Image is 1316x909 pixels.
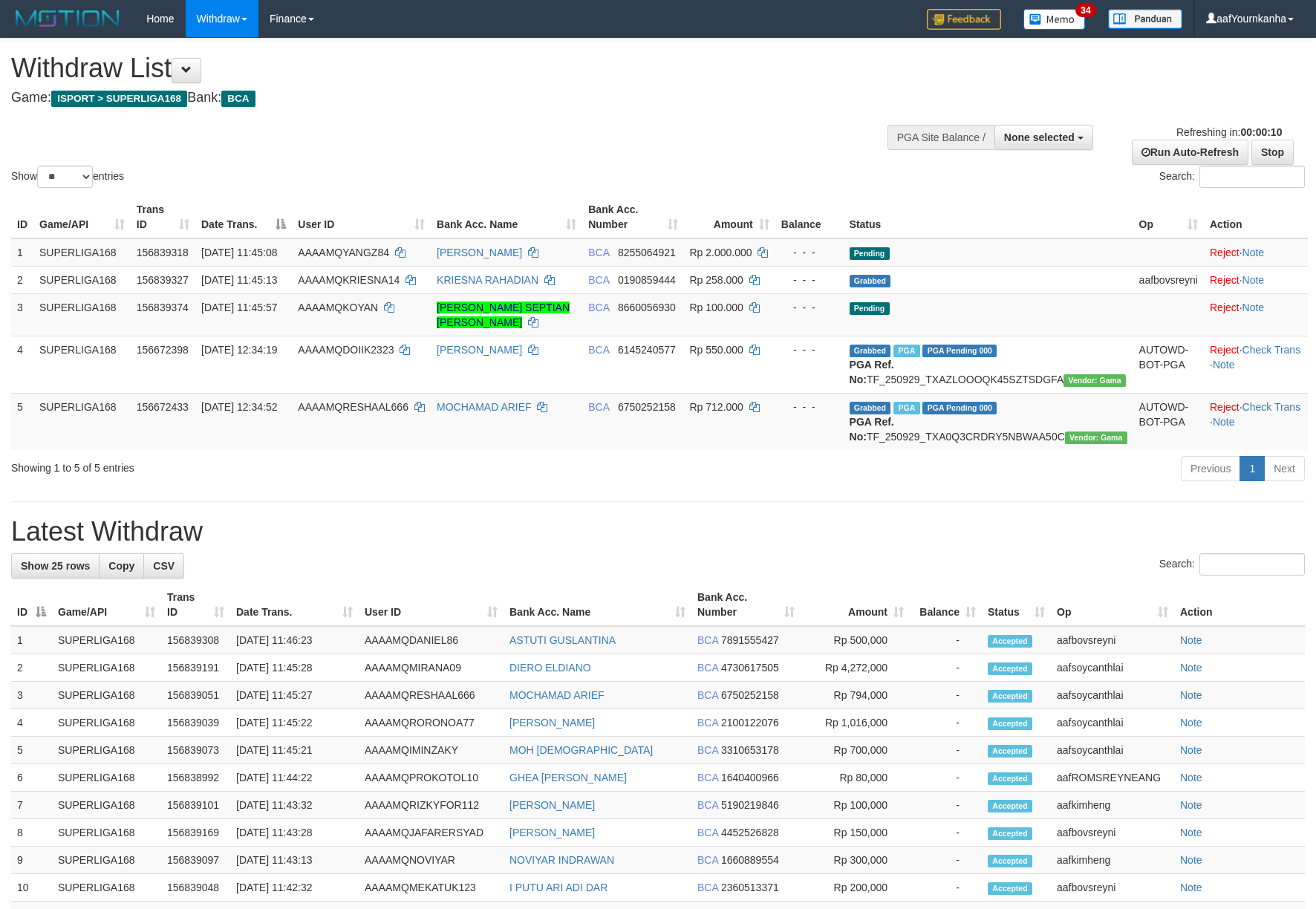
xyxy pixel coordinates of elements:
td: Rp 150,000 [801,819,910,847]
th: Balance: activate to sort column ascending [910,584,982,626]
span: AAAAMQKRIESNA14 [298,274,400,286]
span: Grabbed [850,402,891,414]
td: AAAAMQRORONOA77 [359,709,504,737]
a: [PERSON_NAME] [509,827,595,838]
span: Vendor URL: https://trx31.1velocity.biz [1065,431,1127,444]
a: Run Auto-Refresh [1132,140,1248,165]
span: Copy 4730617505 to clipboard [721,662,779,674]
a: MOH [DEMOGRAPHIC_DATA] [509,744,653,756]
a: Note [1180,799,1202,811]
td: 156839191 [161,654,230,682]
a: Check Trans [1242,401,1301,413]
a: Note [1180,689,1202,701]
span: AAAAMQDOIIK2323 [298,344,394,356]
th: Bank Acc. Name: activate to sort column ascending [504,584,691,626]
td: AUTOWD-BOT-PGA [1133,393,1204,450]
span: Copy [108,560,134,572]
a: Note [1213,359,1235,371]
td: SUPERLIGA168 [52,682,161,709]
td: 156839039 [161,709,230,737]
th: Action [1204,196,1308,238]
td: AAAAMQRIZKYFOR112 [359,792,504,819]
a: Note [1180,882,1202,893]
span: BCA [697,882,718,893]
td: · [1204,266,1308,293]
label: Search: [1159,166,1305,188]
td: 156839073 [161,737,230,764]
a: Note [1180,744,1202,756]
span: Copy 1660889554 to clipboard [721,854,779,866]
a: Note [1180,717,1202,729]
td: - [910,654,982,682]
div: - - - [781,245,838,260]
span: Copy 6750252158 to clipboard [618,401,676,413]
td: aafsoycanthlai [1051,709,1174,737]
div: - - - [781,273,838,287]
span: 156672433 [137,401,189,413]
a: Note [1180,634,1202,646]
td: 156839048 [161,874,230,902]
span: Pending [850,247,890,260]
a: GHEA [PERSON_NAME] [509,772,627,783]
td: TF_250929_TXAZLOOOQK45SZTSDGFA [844,336,1133,393]
span: Copy 2100122076 to clipboard [721,717,779,729]
a: I PUTU ARI ADI DAR [509,882,607,893]
td: 2 [11,266,33,293]
td: 156839169 [161,819,230,847]
span: [DATE] 11:45:13 [201,274,277,286]
td: [DATE] 11:44:22 [230,764,359,792]
span: ISPORT > SUPERLIGA168 [51,91,187,107]
td: TF_250929_TXA0Q3CRDRY5NBWAA50C [844,393,1133,450]
td: AAAAMQIMINZAKY [359,737,504,764]
span: None selected [1004,131,1075,143]
span: BCA [697,744,718,756]
a: Reject [1210,401,1240,413]
td: SUPERLIGA168 [52,819,161,847]
a: Reject [1210,344,1240,356]
span: 156672398 [137,344,189,356]
th: ID: activate to sort column descending [11,584,52,626]
td: [DATE] 11:43:32 [230,792,359,819]
a: KRIESNA RAHADIAN [437,274,538,286]
span: Copy 8660056930 to clipboard [618,302,676,313]
td: 5 [11,737,52,764]
td: SUPERLIGA168 [52,737,161,764]
span: CSV [153,560,175,572]
a: Note [1242,302,1265,313]
th: Balance [775,196,844,238]
span: BCA [697,827,718,838]
span: Copy 6750252158 to clipboard [721,689,779,701]
span: Copy 3310653178 to clipboard [721,744,779,756]
th: Amount: activate to sort column ascending [684,196,775,238]
span: Grabbed [850,345,891,357]
span: Rp 2.000.000 [690,247,752,258]
span: [DATE] 12:34:19 [201,344,277,356]
img: Feedback.jpg [927,9,1001,30]
td: 7 [11,792,52,819]
th: ID [11,196,33,238]
button: None selected [994,125,1093,150]
td: AAAAMQMEKATUK123 [359,874,504,902]
div: - - - [781,342,838,357]
td: 156839097 [161,847,230,874]
span: Marked by aafsoycanthlai [893,345,919,357]
th: User ID: activate to sort column ascending [292,196,431,238]
img: panduan.png [1108,9,1182,29]
td: - [910,737,982,764]
td: aafbovsreyni [1051,874,1174,902]
span: Grabbed [850,275,891,287]
span: BCA [588,247,609,258]
th: Trans ID: activate to sort column ascending [131,196,195,238]
a: Next [1264,456,1305,481]
span: Copy 8255064921 to clipboard [618,247,676,258]
td: SUPERLIGA168 [52,764,161,792]
span: Copy 5190219846 to clipboard [721,799,779,811]
td: aafbovsreyni [1051,626,1174,654]
td: 1 [11,626,52,654]
td: SUPERLIGA168 [33,238,131,267]
td: Rp 794,000 [801,682,910,709]
a: [PERSON_NAME] [437,247,522,258]
a: ASTUTI GUSLANTINA [509,634,616,646]
span: [DATE] 11:45:08 [201,247,277,258]
span: Rp 100.000 [690,302,743,313]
